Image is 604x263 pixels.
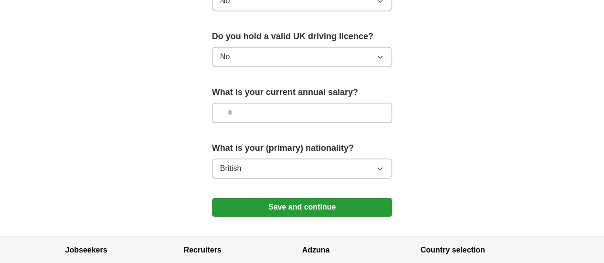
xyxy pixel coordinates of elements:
[212,198,392,217] button: Save and continue
[220,163,241,174] span: British
[212,142,392,155] label: What is your (primary) nationality?
[212,47,392,67] button: No
[220,51,230,63] span: No
[421,236,539,263] h4: Country selection
[212,30,392,43] label: Do you hold a valid UK driving licence?
[212,86,392,99] label: What is your current annual salary?
[212,158,392,179] button: British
